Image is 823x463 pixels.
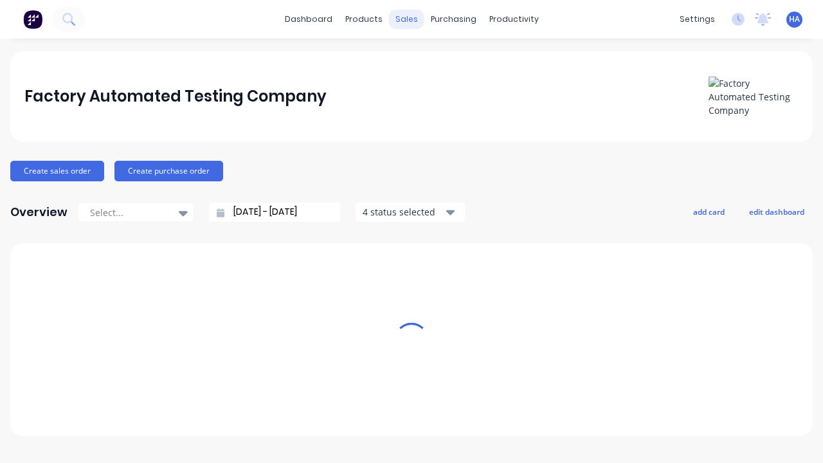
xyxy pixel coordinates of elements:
[24,84,327,109] div: Factory Automated Testing Company
[741,203,813,220] button: edit dashboard
[339,10,389,29] div: products
[278,10,339,29] a: dashboard
[424,10,483,29] div: purchasing
[389,10,424,29] div: sales
[483,10,545,29] div: productivity
[114,161,223,181] button: Create purchase order
[10,199,68,225] div: Overview
[789,14,800,25] span: HA
[356,203,465,222] button: 4 status selected
[23,10,42,29] img: Factory
[685,203,733,220] button: add card
[363,205,444,219] div: 4 status selected
[709,77,799,117] img: Factory Automated Testing Company
[10,161,104,181] button: Create sales order
[673,10,721,29] div: settings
